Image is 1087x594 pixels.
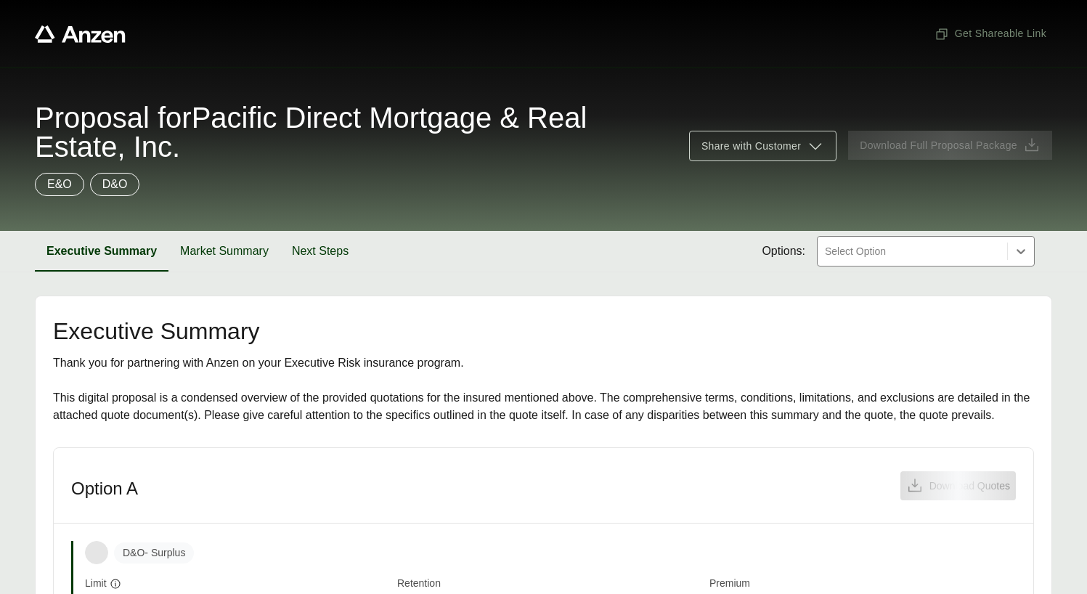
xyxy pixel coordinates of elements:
[47,176,72,193] p: E&O
[701,139,801,154] span: Share with Customer
[860,138,1017,153] span: Download Full Proposal Package
[35,25,126,43] a: Anzen website
[929,20,1052,47] button: Get Shareable Link
[689,131,836,161] button: Share with Customer
[397,576,704,593] span: Retention
[168,231,280,272] button: Market Summary
[280,231,360,272] button: Next Steps
[85,576,107,591] span: Limit
[35,231,168,272] button: Executive Summary
[35,103,672,161] span: Proposal for Pacific Direct Mortgage & Real Estate, Inc.
[935,26,1046,41] span: Get Shareable Link
[71,478,138,500] h3: Option A
[709,576,1016,593] span: Premium
[53,354,1034,424] div: Thank you for partnering with Anzen on your Executive Risk insurance program. This digital propos...
[114,542,194,564] span: D&O - Surplus
[102,176,128,193] p: D&O
[762,243,805,260] span: Options:
[53,320,1034,343] h2: Executive Summary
